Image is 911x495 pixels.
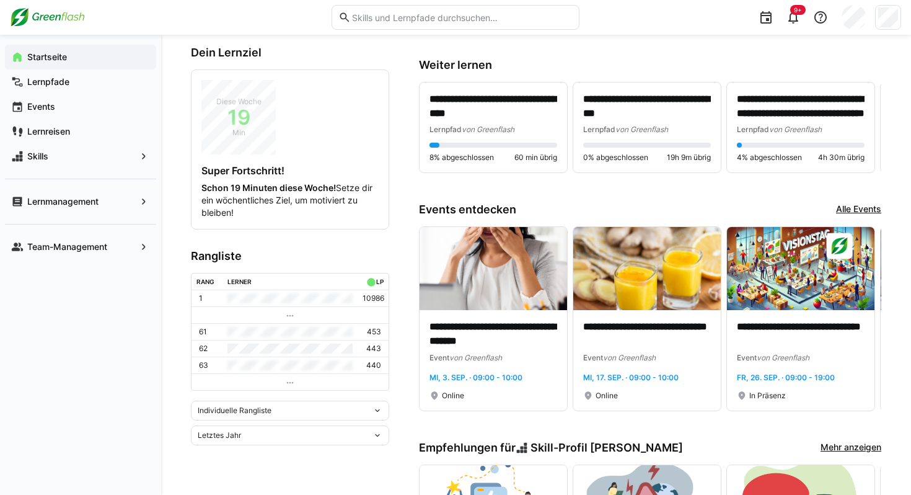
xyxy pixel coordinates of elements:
[367,327,381,337] p: 453
[737,353,757,362] span: Event
[818,153,865,163] span: 4h 30m übrig
[667,153,711,163] span: 19h 9m übrig
[199,344,208,354] p: 62
[363,293,384,303] p: 10986
[366,344,381,354] p: 443
[198,430,241,440] span: Letztes Jahr
[201,182,336,193] strong: Schon 19 Minuten diese Woche!
[429,373,522,382] span: Mi, 3. Sep. · 09:00 - 10:00
[757,353,809,362] span: von Greenflash
[191,46,389,60] h3: Dein Lernziel
[201,182,379,219] p: Setze dir ein wöchentliches Ziel, um motiviert zu bleiben!
[514,153,557,163] span: 60 min übrig
[530,441,683,455] span: Skill-Profil [PERSON_NAME]
[419,58,881,72] h3: Weiter lernen
[449,353,502,362] span: von Greenflash
[727,227,874,310] img: image
[429,153,494,163] span: 8% abgeschlossen
[376,278,384,285] div: LP
[366,360,381,370] p: 440
[199,293,203,303] p: 1
[596,391,618,401] span: Online
[191,249,389,263] h3: Rangliste
[615,125,668,134] span: von Greenflash
[583,373,679,382] span: Mi, 17. Sep. · 09:00 - 10:00
[836,203,881,216] a: Alle Events
[429,353,449,362] span: Event
[420,227,567,310] img: image
[737,153,802,163] span: 4% abgeschlossen
[198,406,271,416] span: Individuelle Rangliste
[199,360,208,370] p: 63
[583,353,603,362] span: Event
[573,227,721,310] img: image
[419,441,683,455] h3: Empfehlungen für
[583,153,648,163] span: 0% abgeschlossen
[227,278,252,285] div: Lerner
[603,353,656,362] span: von Greenflash
[737,373,835,382] span: Fr, 26. Sep. · 09:00 - 19:00
[351,12,573,23] input: Skills und Lernpfade durchsuchen…
[749,391,786,401] span: In Präsenz
[419,203,516,216] h3: Events entdecken
[196,278,214,285] div: Rang
[462,125,514,134] span: von Greenflash
[429,125,462,134] span: Lernpfad
[442,391,464,401] span: Online
[199,327,207,337] p: 61
[201,164,379,177] h4: Super Fortschritt!
[769,125,822,134] span: von Greenflash
[821,441,881,455] a: Mehr anzeigen
[737,125,769,134] span: Lernpfad
[583,125,615,134] span: Lernpfad
[794,6,802,14] span: 9+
